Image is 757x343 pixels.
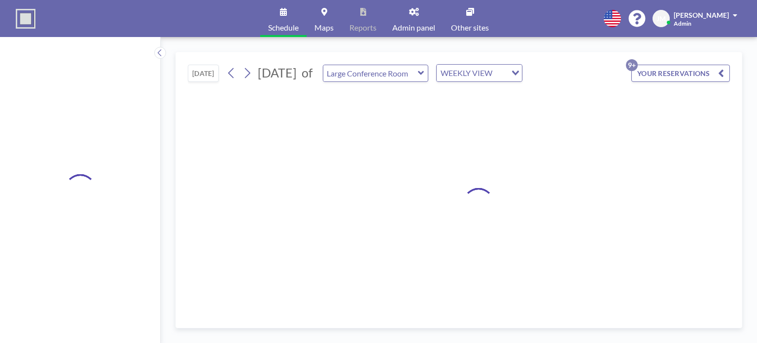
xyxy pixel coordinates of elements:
input: Search for option [495,67,506,79]
span: Admin [674,20,691,27]
button: YOUR RESERVATIONS9+ [631,65,730,82]
input: Large Conference Room [323,65,418,81]
span: [DATE] [258,65,297,80]
span: Other sites [451,24,489,32]
span: JM [656,14,666,23]
span: Maps [314,24,334,32]
p: 9+ [626,59,638,71]
span: WEEKLY VIEW [439,67,494,79]
span: [PERSON_NAME] [674,11,729,19]
div: Search for option [437,65,522,81]
span: Admin panel [392,24,435,32]
span: Schedule [268,24,299,32]
button: [DATE] [188,65,219,82]
img: organization-logo [16,9,35,29]
span: of [302,65,312,80]
span: Reports [349,24,377,32]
